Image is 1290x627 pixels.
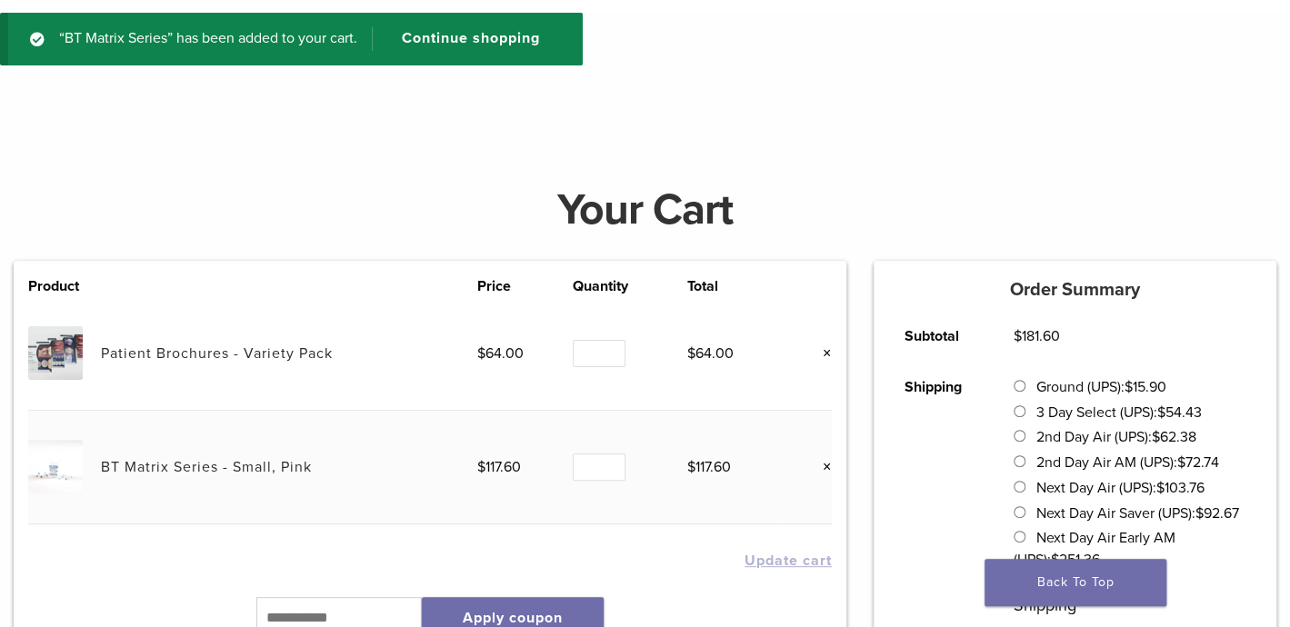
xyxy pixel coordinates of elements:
a: BT Matrix Series - Small, Pink [101,458,312,476]
th: Total [687,275,783,297]
img: BT Matrix Series - Small, Pink [28,440,82,493]
label: 2nd Day Air AM (UPS): [1036,453,1219,472]
a: Back To Top [985,559,1166,606]
span: $ [1177,453,1185,472]
label: Next Day Air Saver (UPS): [1036,504,1239,522]
span: $ [477,344,485,363]
label: Ground (UPS): [1036,378,1166,396]
span: $ [477,458,485,476]
button: Update cart [745,553,832,568]
bdi: 64.00 [687,344,734,363]
a: Patient Brochures - Variety Pack [101,344,333,363]
img: Patient Brochures - Variety Pack [28,326,82,380]
bdi: 117.60 [477,458,521,476]
bdi: 251.36 [1051,551,1100,569]
a: Continue shopping [372,27,554,51]
th: Subtotal [885,311,994,362]
span: $ [687,458,695,476]
bdi: 62.38 [1152,428,1196,446]
th: Product [28,275,101,297]
th: Price [477,275,573,297]
th: Quantity [573,275,687,297]
label: Next Day Air (UPS): [1036,479,1205,497]
h5: Order Summary [874,279,1276,301]
bdi: 15.90 [1125,378,1166,396]
label: 2nd Day Air (UPS): [1036,428,1196,446]
span: $ [1195,504,1204,522]
bdi: 54.43 [1157,403,1202,422]
label: Next Day Air Early AM (UPS): [1014,529,1175,569]
span: $ [1156,479,1165,497]
span: $ [1125,378,1133,396]
span: $ [1051,551,1059,569]
bdi: 72.74 [1177,453,1219,472]
a: Remove this item [808,455,832,479]
label: 3 Day Select (UPS): [1036,403,1202,422]
span: $ [1157,403,1165,422]
bdi: 181.60 [1014,327,1060,345]
span: $ [1152,428,1160,446]
bdi: 103.76 [1156,479,1205,497]
span: $ [687,344,695,363]
a: Remove this item [808,342,832,365]
bdi: 117.60 [687,458,731,476]
bdi: 64.00 [477,344,524,363]
span: $ [1014,327,1022,345]
bdi: 92.67 [1195,504,1239,522]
